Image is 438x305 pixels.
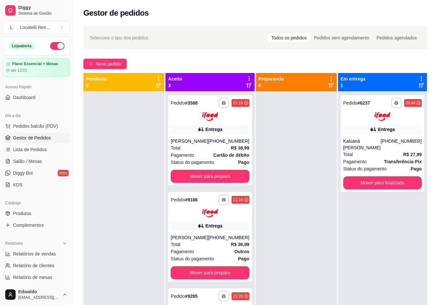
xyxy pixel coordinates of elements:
span: Dashboard [13,94,35,101]
span: Diggy [18,5,67,11]
span: Total [343,151,353,158]
div: Entrega [205,126,222,133]
button: Alterar Status [50,42,64,50]
div: 21:15 [233,100,243,106]
strong: Pago [411,166,422,171]
strong: Cartão de débito [213,152,249,158]
strong: Transferência Pix [384,159,422,164]
p: 0 [259,82,284,89]
div: Todos os pedidos [268,33,310,42]
div: Kaluaná [PERSON_NAME] [343,138,381,151]
p: Pendente [86,76,106,82]
a: Produtos [3,208,70,219]
a: Plano Essencial + Mesasaté 12/10 [3,58,70,77]
a: Gestor de Pedidos [3,133,70,143]
div: [PERSON_NAME] [171,234,208,241]
span: KDS [13,182,22,188]
div: Pedidos sem agendamento [310,33,373,42]
h2: Gestor de pedidos [83,8,149,18]
a: Lista de Pedidos [3,144,70,155]
span: Novo pedido [96,60,121,67]
button: Novo pedido [83,59,127,69]
img: ifood [202,112,218,121]
p: Aceito [168,76,182,82]
strong: # 3588 [185,100,198,106]
img: ifood [202,209,218,218]
p: Em entrega [341,76,365,82]
span: Edwaldo [18,289,60,295]
article: até 12/10 [11,68,27,73]
span: Diggy Bot [13,170,33,176]
div: Dia a dia [3,110,70,121]
span: L [8,24,15,31]
span: Pedido [171,197,185,202]
div: Catálogo [3,198,70,208]
div: 20:44 [405,100,415,106]
span: Relatórios [5,241,23,246]
a: Relatório de mesas [3,272,70,283]
a: Relatórios de vendas [3,249,70,259]
span: Selecione o tipo dos pedidos [90,34,148,41]
span: Pagamento [343,158,367,165]
button: Mover para finalizado [343,176,422,189]
span: Pagamento [171,152,194,159]
span: Sistema de Gestão [18,11,67,16]
span: Total [171,241,180,248]
span: Complementos [13,222,44,228]
button: Select a team [3,21,70,34]
button: Mover para preparo [171,266,249,279]
p: 3 [168,82,182,89]
div: [PHONE_NUMBER] [208,138,249,144]
div: [PHONE_NUMBER] [381,138,422,151]
a: Diggy Botnovo [3,168,70,178]
a: Salão / Mesas [3,156,70,167]
p: 0 [86,82,106,89]
a: Relatório de fidelidadenovo [3,284,70,294]
span: Pagamento [171,248,194,255]
span: Relatórios de vendas [13,251,56,257]
span: Pedidos balcão (PDV) [13,123,58,129]
strong: Pago [238,256,249,261]
strong: Outros [234,249,249,254]
span: Salão / Mesas [13,158,42,165]
button: Mover para preparo [171,170,249,183]
span: Relatório de mesas [13,274,52,281]
button: Pedidos balcão (PDV) [3,121,70,131]
span: Total [171,144,180,152]
a: Dashboard [3,92,70,103]
div: [PHONE_NUMBER] [208,234,249,241]
strong: R$ 38,99 [231,145,249,151]
button: Edwaldo[EMAIL_ADDRESS][DOMAIN_NAME] [3,287,70,302]
span: Pedido [343,100,358,106]
span: Gestor de Pedidos [13,135,51,141]
div: [PERSON_NAME] [171,138,208,144]
a: Relatório de clientes [3,260,70,271]
p: 1 [341,82,365,89]
a: Complementos [3,220,70,230]
span: Status do pagamento [171,159,214,166]
span: Produtos [13,210,31,217]
span: plus [89,62,93,66]
div: Loja aberta [8,42,35,50]
strong: # 6237 [357,100,370,106]
div: Pedidos agendados [373,33,420,42]
span: Pedido [171,294,185,299]
strong: # 9188 [185,197,198,202]
strong: R$ 27,99 [403,152,422,157]
span: Status do pagamento [171,255,214,262]
div: Entrega [378,126,395,133]
div: Entrega [205,223,222,229]
a: DiggySistema de Gestão [3,3,70,18]
p: Preparando [259,76,284,82]
img: ifood [374,112,390,121]
strong: Pago [238,160,249,165]
div: Acesso Rápido [3,82,70,92]
span: [EMAIL_ADDRESS][DOMAIN_NAME] [18,295,60,300]
article: Plano Essencial + Mesas [12,62,58,66]
strong: # 9295 [185,294,198,299]
span: Status do pagamento [343,165,387,172]
a: KDS [3,180,70,190]
strong: R$ 36,99 [231,242,249,247]
div: 21:16 [233,197,243,202]
span: Lista de Pedidos [13,146,47,153]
